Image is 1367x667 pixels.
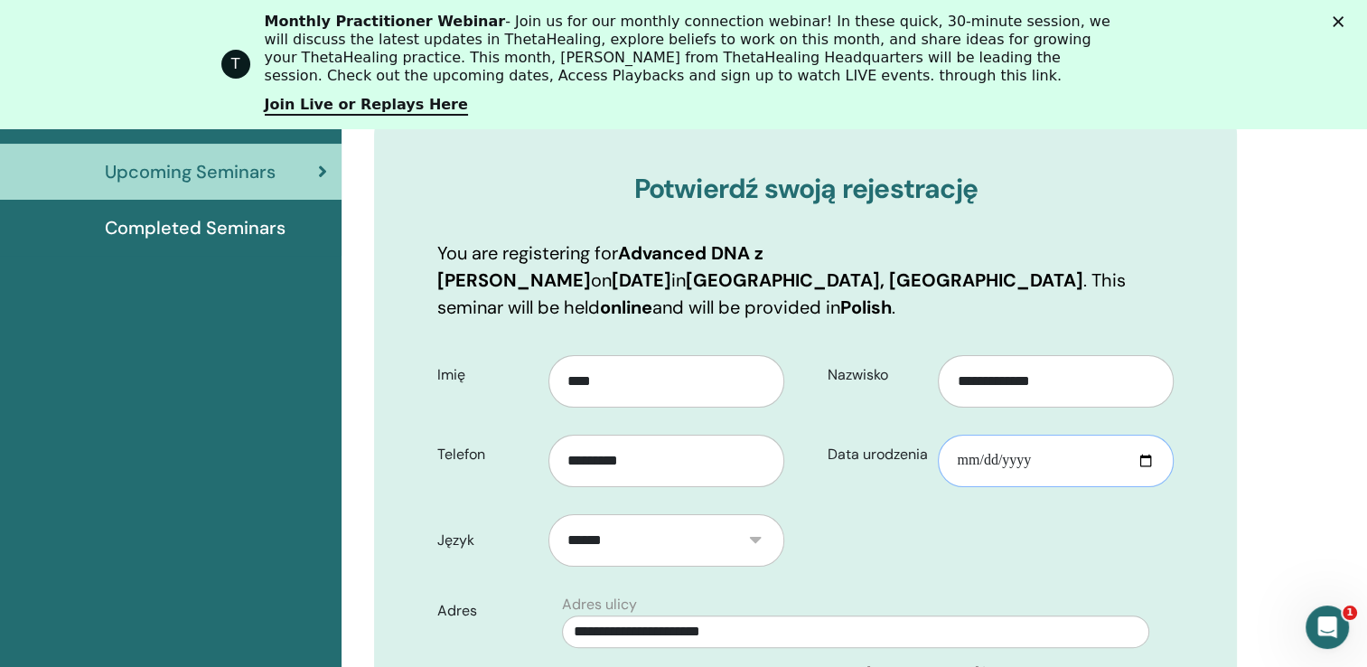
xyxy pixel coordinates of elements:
b: [DATE] [612,268,671,292]
h3: Potwierdź swoją rejestrację [437,173,1174,205]
iframe: Intercom live chat [1306,606,1349,649]
label: Adres ulicy [562,594,637,615]
label: Nazwisko [814,358,939,392]
span: Completed Seminars [105,214,286,241]
div: Profile image for ThetaHealing [221,50,250,79]
b: Monthly Practitioner Webinar [265,13,506,30]
b: [GEOGRAPHIC_DATA], [GEOGRAPHIC_DATA] [686,268,1083,292]
span: 1 [1343,606,1357,620]
label: Adres [424,594,551,628]
div: Zamknij [1333,16,1351,27]
label: Język [424,523,548,558]
b: Polish [840,296,892,319]
label: Telefon [424,437,548,472]
div: - Join us for our monthly connection webinar! In these quick, 30-minute session, we will discuss ... [265,13,1118,85]
span: Upcoming Seminars [105,158,276,185]
label: Data urodzenia [814,437,939,472]
label: Imię [424,358,548,392]
p: You are registering for on in . This seminar will be held and will be provided in . [437,240,1174,321]
b: online [600,296,652,319]
a: Join Live or Replays Here [265,96,468,116]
